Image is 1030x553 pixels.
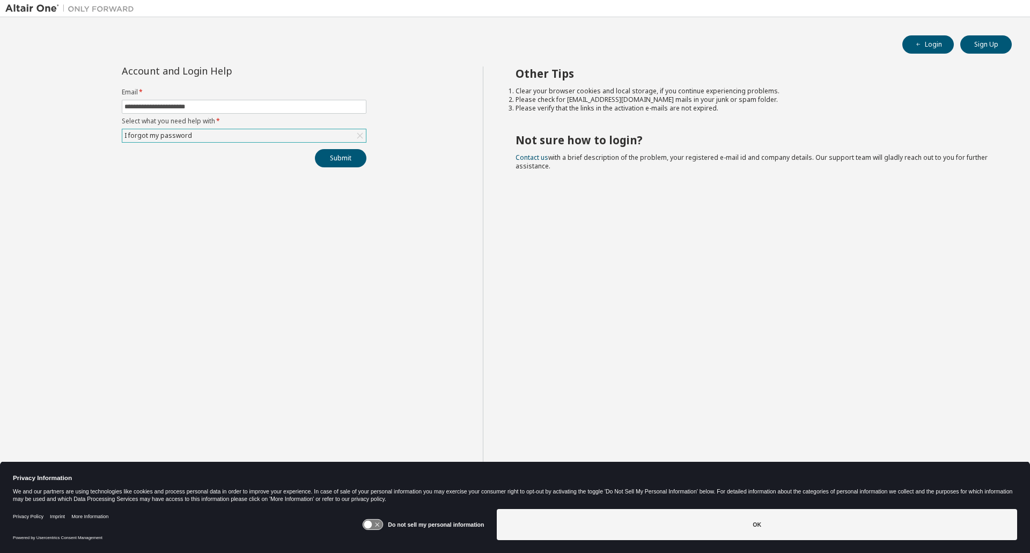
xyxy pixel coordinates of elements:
[960,35,1012,54] button: Sign Up
[516,95,993,104] li: Please check for [EMAIL_ADDRESS][DOMAIN_NAME] mails in your junk or spam folder.
[516,87,993,95] li: Clear your browser cookies and local storage, if you continue experiencing problems.
[122,88,366,97] label: Email
[122,117,366,126] label: Select what you need help with
[516,153,548,162] a: Contact us
[122,129,366,142] div: I forgot my password
[516,153,988,171] span: with a brief description of the problem, your registered e-mail id and company details. Our suppo...
[902,35,954,54] button: Login
[122,67,318,75] div: Account and Login Help
[516,104,993,113] li: Please verify that the links in the activation e-mails are not expired.
[5,3,139,14] img: Altair One
[516,67,993,80] h2: Other Tips
[516,133,993,147] h2: Not sure how to login?
[315,149,366,167] button: Submit
[123,130,194,142] div: I forgot my password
